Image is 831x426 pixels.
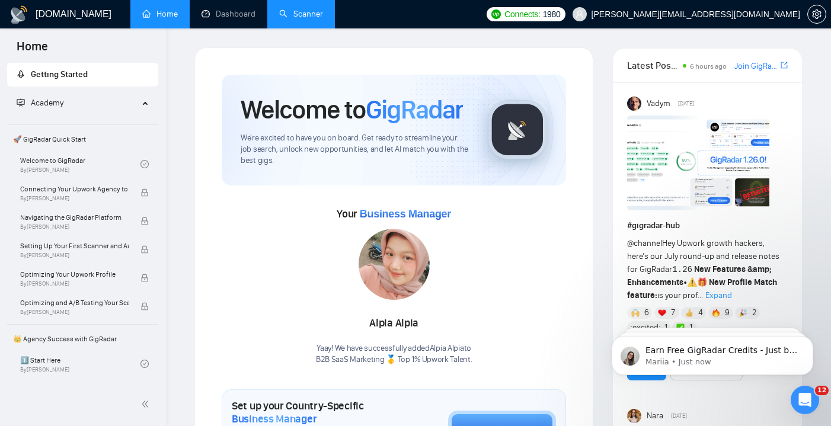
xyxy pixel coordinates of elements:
span: 🚀 GigRadar Quick Start [8,127,157,151]
span: Setting Up Your First Scanner and Auto-Bidder [20,240,129,252]
span: 1980 [543,8,561,21]
span: Connecting Your Upwork Agency to GigRadar [20,183,129,195]
span: 7 [671,307,675,319]
span: By [PERSON_NAME] [20,195,129,202]
span: 6 hours ago [690,62,727,71]
span: Business Manager [232,412,317,425]
strong: New Features &amp; Enhancements [627,264,772,287]
span: 9 [725,307,730,319]
a: 1️⃣ Start HereBy[PERSON_NAME] [20,351,140,377]
img: Vadym [627,97,641,111]
span: Optimizing and A/B Testing Your Scanner for Better Results [20,297,129,309]
span: Vadym [647,97,670,110]
h1: # gigradar-hub [627,219,788,232]
span: 👑 Agency Success with GigRadar [8,327,157,351]
span: setting [808,9,826,19]
code: 1.26 [672,265,692,274]
iframe: Intercom notifications message [594,311,831,394]
span: lock [140,274,149,282]
a: searchScanner [279,9,323,19]
span: [DATE] [678,98,694,109]
span: We're excited to have you on board. Get ready to streamline your job search, unlock new opportuni... [241,133,469,166]
button: setting [807,5,826,24]
span: 4 [698,307,703,319]
span: Nara [647,409,663,422]
span: rocket [17,70,25,78]
img: 🙌 [631,309,640,317]
span: Getting Started [31,69,88,79]
img: Nara [627,409,641,423]
span: fund-projection-screen [17,98,25,107]
span: 🎁 [697,277,707,287]
img: logo [9,5,28,24]
span: lock [140,245,149,254]
a: dashboardDashboard [202,9,255,19]
div: Alpia Alpia [316,313,472,334]
span: lock [140,302,149,310]
a: homeHome [142,9,178,19]
span: By [PERSON_NAME] [20,252,129,259]
span: Academy [31,98,63,108]
span: check-circle [140,160,149,168]
a: export [781,60,788,71]
span: 12 [815,386,829,395]
span: Navigating the GigRadar Platform [20,212,129,223]
p: B2B SaaS Marketing 🥇 Top 1% Upwork Talent . [316,354,472,366]
span: Home [7,38,57,63]
span: Your [337,207,451,220]
span: [DATE] [671,411,687,421]
a: Welcome to GigRadarBy[PERSON_NAME] [20,151,140,177]
span: By [PERSON_NAME] [20,223,129,230]
img: upwork-logo.png [491,9,501,19]
a: Join GigRadar Slack Community [734,60,778,73]
img: 1700836414719-IMG-20231107-WA0018.jpg [359,229,430,300]
span: check-circle [140,360,149,368]
div: Yaay! We have successfully added Alpia Alpia to [316,343,472,366]
a: setting [807,9,826,19]
img: 👍 [685,309,693,317]
span: lock [140,217,149,225]
span: 6 [644,307,649,319]
span: Optimizing Your Upwork Profile [20,268,129,280]
span: GigRadar [366,94,463,126]
img: 🔥 [712,309,720,317]
span: lock [140,188,149,197]
iframe: Intercom live chat [791,386,819,414]
span: By [PERSON_NAME] [20,309,129,316]
li: Getting Started [7,63,158,87]
span: double-left [141,398,153,410]
span: Business Manager [360,208,451,220]
span: export [781,60,788,70]
span: ⚠️ [687,277,697,287]
span: Connects: [504,8,540,21]
span: Academy [17,98,63,108]
span: user [576,10,584,18]
span: Expand [705,290,732,300]
span: By [PERSON_NAME] [20,280,129,287]
span: Hey Upwork growth hackers, here's our July round-up and release notes for GigRadar • is your prof... [627,238,779,300]
img: 🎉 [739,309,747,317]
span: 2 [752,307,757,319]
h1: Welcome to [241,94,463,126]
span: @channel [627,238,662,248]
span: Latest Posts from the GigRadar Community [627,58,679,73]
img: ❤️ [658,309,666,317]
h1: Set up your Country-Specific [232,399,389,425]
img: F09AC4U7ATU-image.png [627,116,769,210]
img: gigradar-logo.png [488,100,547,159]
